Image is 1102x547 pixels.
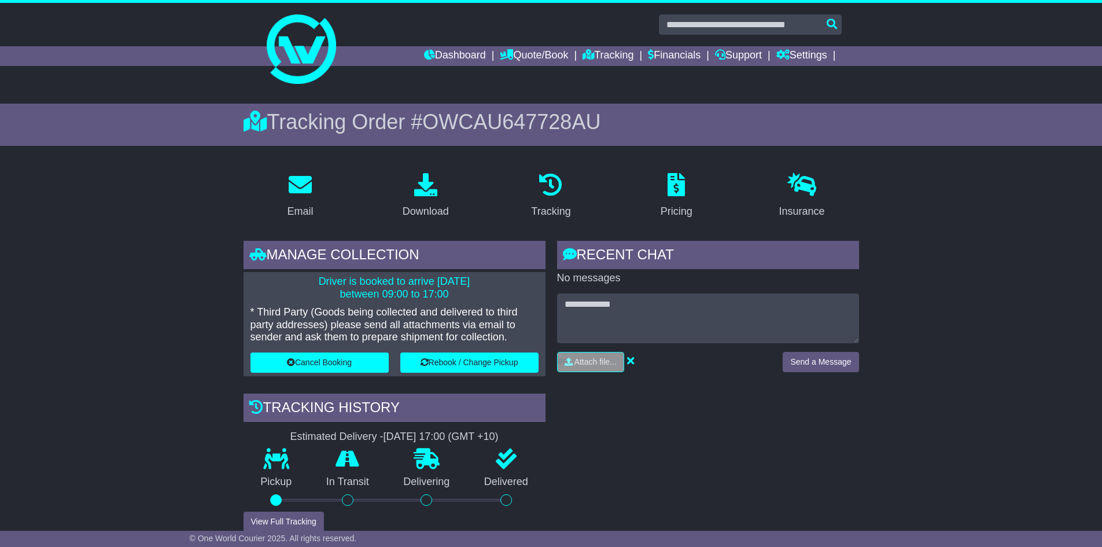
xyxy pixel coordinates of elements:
button: Send a Message [783,352,858,372]
div: RECENT CHAT [557,241,859,272]
a: Tracking [583,46,633,66]
a: Download [395,169,456,223]
button: View Full Tracking [244,512,324,532]
a: Insurance [772,169,832,223]
div: [DATE] 17:00 (GMT +10) [384,431,499,443]
a: Financials [648,46,701,66]
a: Email [279,169,320,223]
a: Tracking [524,169,578,223]
a: Support [715,46,762,66]
span: OWCAU647728AU [422,110,600,134]
div: Manage collection [244,241,546,272]
p: * Third Party (Goods being collected and delivered to third party addresses) please send all atta... [250,306,539,344]
button: Rebook / Change Pickup [400,353,539,373]
div: Pricing [661,204,692,219]
div: Tracking Order # [244,109,859,134]
div: Tracking [531,204,570,219]
div: Tracking history [244,394,546,425]
a: Pricing [653,169,700,223]
a: Settings [776,46,827,66]
p: Delivered [467,476,546,489]
button: Cancel Booking [250,353,389,373]
div: Insurance [779,204,825,219]
p: In Transit [309,476,386,489]
a: Dashboard [424,46,486,66]
p: Delivering [386,476,467,489]
div: Download [403,204,449,219]
p: Driver is booked to arrive [DATE] between 09:00 to 17:00 [250,276,539,300]
span: © One World Courier 2025. All rights reserved. [190,534,357,543]
div: Estimated Delivery - [244,431,546,443]
p: No messages [557,272,859,285]
a: Quote/Book [500,46,568,66]
p: Pickup [244,476,309,489]
div: Email [287,204,313,219]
